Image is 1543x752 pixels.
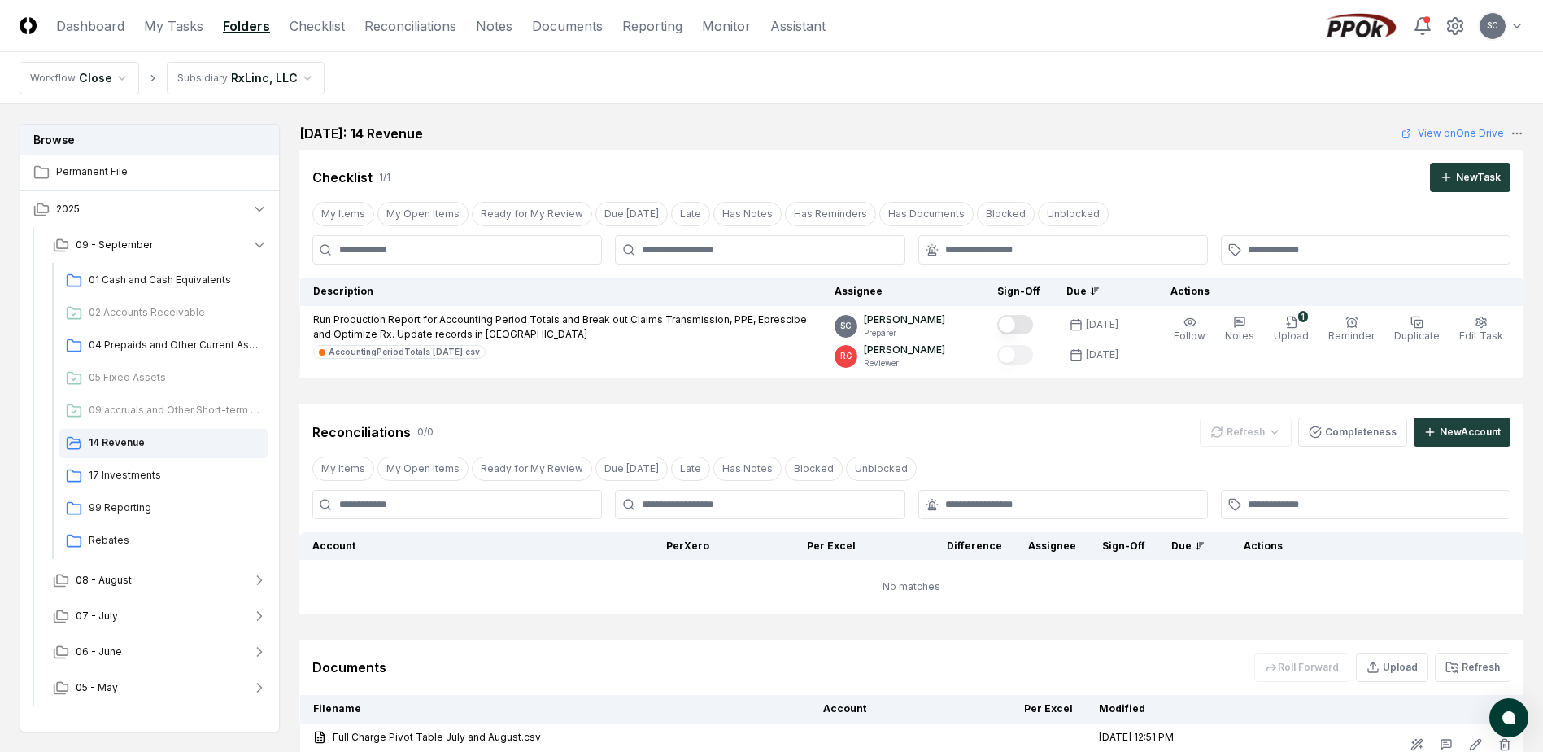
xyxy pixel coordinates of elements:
[1394,330,1440,342] span: Duplicate
[300,695,811,724] th: Filename
[177,71,228,85] div: Subsidiary
[713,202,782,226] button: Has Notes
[1325,313,1378,347] button: Reminder
[1430,163,1510,192] button: NewTask
[472,457,592,481] button: Ready for My Review
[864,313,945,327] p: [PERSON_NAME]
[59,364,268,393] a: 05 Fixed Assets
[1174,330,1205,342] span: Follow
[1298,418,1407,447] button: Completeness
[1086,348,1118,362] div: [DATE]
[56,164,268,179] span: Permanent File
[144,16,203,36] a: My Tasks
[1459,330,1503,342] span: Edit Task
[59,429,268,458] a: 14 Revenue
[846,457,917,481] button: Unblocked
[379,170,390,185] div: 1 / 1
[1225,330,1254,342] span: Notes
[1356,653,1428,682] button: Upload
[622,16,682,36] a: Reporting
[1222,313,1258,347] button: Notes
[1298,311,1308,322] div: 1
[1489,698,1528,737] button: atlas-launcher
[299,124,423,143] h2: [DATE]: 14 Revenue
[1231,539,1511,553] div: Actions
[20,62,325,94] nav: breadcrumb
[785,202,876,226] button: Has Reminders
[822,278,984,306] th: Assignee
[89,403,261,418] span: 09 accruals and Other Short-term Liabilities
[1271,313,1312,347] button: 1Upload
[713,457,782,481] button: Has Notes
[770,16,826,36] a: Assistant
[1086,695,1274,724] th: Modified
[20,191,281,227] button: 2025
[312,457,374,481] button: My Items
[869,532,1015,560] th: Difference
[59,331,268,361] a: 04 Prepaids and Other Current Assets
[1435,653,1510,682] button: Refresh
[89,370,261,385] span: 05 Fixed Assets
[76,609,118,623] span: 07 - July
[89,501,261,515] span: 99 Reporting
[59,461,268,491] a: 17 Investments
[595,457,668,481] button: Due Today
[1322,13,1400,39] img: PPOk logo
[59,266,268,295] a: 01 Cash and Cash Equivalents
[59,396,268,426] a: 09 accruals and Other Short-term Liabilities
[56,202,80,216] span: 2025
[377,202,469,226] button: My Open Items
[40,670,281,706] button: 05 - May
[671,457,710,481] button: Late
[1401,126,1504,141] a: View onOne Drive
[1456,313,1506,347] button: Edit Task
[1274,330,1309,342] span: Upload
[89,468,261,483] span: 17 Investments
[312,539,563,553] div: Account
[1487,20,1498,32] span: SC
[312,658,386,677] div: Documents
[1086,317,1118,332] div: [DATE]
[785,457,843,481] button: Blocked
[40,562,281,598] button: 08 - August
[30,71,76,85] div: Workflow
[879,202,974,226] button: Has Documents
[312,202,374,226] button: My Items
[997,345,1033,365] button: Mark complete
[364,16,456,36] a: Reconciliations
[476,16,512,36] a: Notes
[840,320,852,332] span: SC
[1391,313,1443,347] button: Duplicate
[76,573,132,588] span: 08 - August
[76,680,118,695] span: 05 - May
[313,345,486,359] a: AccountingPeriodTotals [DATE].csv
[290,16,345,36] a: Checklist
[840,350,852,362] span: RG
[20,155,281,190] a: Permanent File
[417,425,434,439] div: 0 / 0
[977,202,1035,226] button: Blocked
[89,435,261,450] span: 14 Revenue
[472,202,592,226] button: Ready for My Review
[40,227,281,263] button: 09 - September
[89,338,261,352] span: 04 Prepaids and Other Current Assets
[1440,425,1501,439] div: New Account
[671,202,710,226] button: Late
[20,17,37,34] img: Logo
[1456,170,1501,185] div: New Task
[1170,313,1209,347] button: Follow
[1066,284,1131,299] div: Due
[76,645,122,659] span: 06 - June
[40,263,281,562] div: 09 - September
[59,494,268,523] a: 99 Reporting
[20,227,281,709] div: 2025
[1328,330,1375,342] span: Reminder
[59,299,268,328] a: 02 Accounts Receivable
[312,422,411,442] div: Reconciliations
[1157,284,1510,299] div: Actions
[997,315,1033,334] button: Mark complete
[89,533,261,548] span: Rebates
[313,313,809,342] p: Run Production Report for Accounting Period Totals and Break out Claims Transmission, PPE, Epresc...
[329,346,480,358] div: AccountingPeriodTotals [DATE].csv
[576,532,722,560] th: Per Xero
